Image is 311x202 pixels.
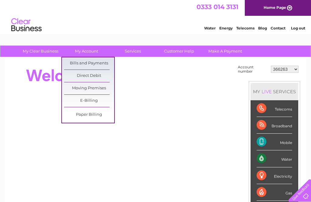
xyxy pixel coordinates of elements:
a: Moving Premises [64,82,114,94]
div: Mobile [257,134,292,150]
a: Blog [258,26,267,30]
a: My Account [62,46,112,57]
a: My Clear Business [15,46,66,57]
a: Customer Help [154,46,204,57]
a: Services [108,46,158,57]
td: Account number [236,63,269,75]
a: Make A Payment [200,46,250,57]
a: Direct Debit [64,70,114,82]
a: E-Billing [64,95,114,107]
div: Clear Business is a trading name of Verastar Limited (registered in [GEOGRAPHIC_DATA] No. 3667643... [12,3,299,29]
img: logo.png [11,16,42,34]
a: Contact [271,26,285,30]
a: Paper Billing [64,109,114,121]
a: Water [204,26,216,30]
div: MY SERVICES [251,83,298,100]
a: Log out [291,26,305,30]
div: Electricity [257,167,292,184]
div: Gas [257,184,292,201]
a: Bills and Payments [64,57,114,70]
a: Telecoms [236,26,255,30]
a: Energy [219,26,233,30]
a: 0333 014 3131 [197,3,238,11]
div: Water [257,150,292,167]
div: LIVE [260,89,273,94]
div: Telecoms [257,100,292,117]
div: Broadband [257,117,292,134]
